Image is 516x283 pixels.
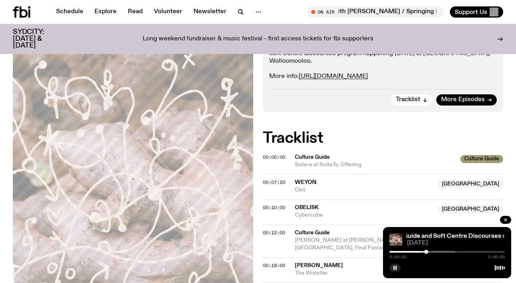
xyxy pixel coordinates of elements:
[263,131,503,145] h2: Tracklist
[263,205,285,210] button: 00:10:00
[450,6,503,18] button: Support Us
[295,229,456,237] span: Culture Guide
[455,8,487,16] span: Support Us
[295,153,456,161] span: Culture Guide
[438,180,503,188] span: [GEOGRAPHIC_DATA]
[263,263,285,268] button: 00:18:00
[263,155,285,159] button: 00:00:00
[295,211,433,219] span: Cybercube
[263,180,285,185] button: 00:07:20
[263,231,285,235] button: 00:12:00
[123,6,147,18] a: Read
[295,186,433,194] span: Clot
[269,34,497,80] p: Saira takes you through the most exciting arts events happening in [GEOGRAPHIC_DATA] and talks to...
[263,262,285,269] span: 00:18:00
[389,233,402,246] img: A close up picture of a bunch of ginger roots. Yellow squiggles with arrows, hearts and dots are ...
[295,263,343,268] span: [PERSON_NAME]
[295,237,448,251] span: [PERSON_NAME] at [PERSON_NAME], Art is My Religion at [GEOGRAPHIC_DATA], Final Fantasy.
[407,240,505,246] span: [DATE]
[149,6,187,18] a: Volunteer
[307,6,443,18] button: On AirMornings with [PERSON_NAME] / Springing into some great music haha do u see what i did ther...
[263,204,285,211] span: 00:10:00
[295,269,433,277] span: The Wrestler
[263,179,285,185] span: 00:07:20
[396,97,420,103] span: Tracklist
[13,29,64,49] h3: SYDCITY: [DATE] & [DATE]
[295,162,361,167] span: Solace at Suite7a, Offering
[391,94,432,106] button: Tracklist
[263,154,285,160] span: 00:00:00
[460,155,503,163] span: Culture Guide
[488,255,505,259] span: 1:00:00
[51,6,88,18] a: Schedule
[436,94,497,106] a: More Episodes
[438,205,503,213] span: [GEOGRAPHIC_DATA]
[90,6,121,18] a: Explore
[189,6,231,18] a: Newsletter
[299,73,368,80] a: [URL][DOMAIN_NAME]
[389,255,406,259] span: 0:19:10
[263,229,285,236] span: 00:12:00
[441,97,485,103] span: More Episodes
[295,179,316,185] span: Weyon
[295,205,318,210] span: Obelisk
[143,36,373,43] p: Long weekend fundraiser & music festival - first access tickets for fbi supporters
